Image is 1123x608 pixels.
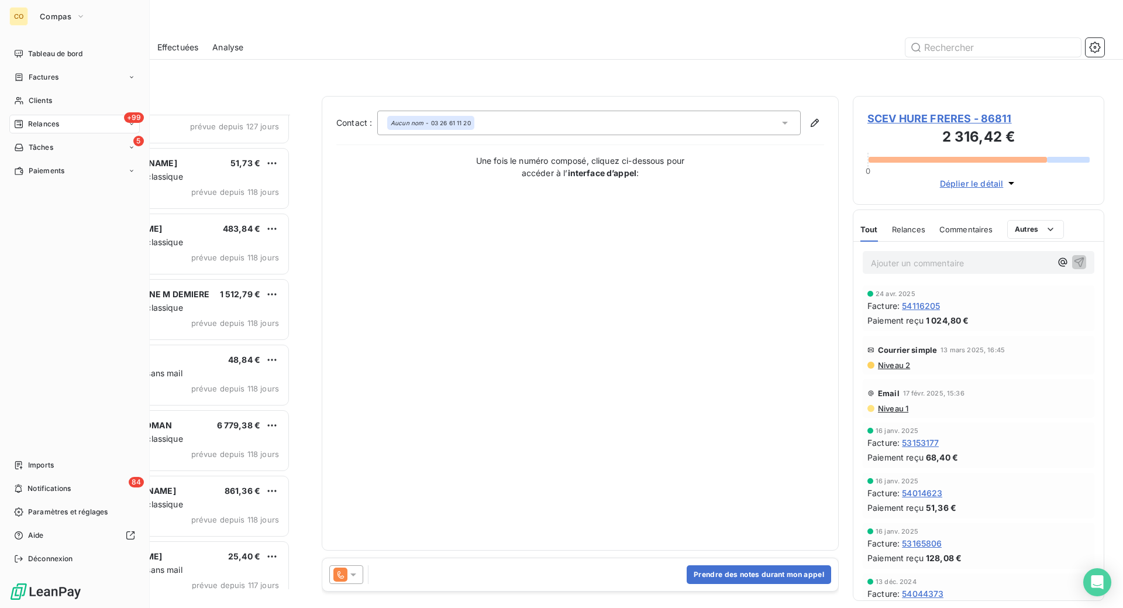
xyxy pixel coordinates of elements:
[568,168,637,178] strong: interface d’appel
[867,588,900,600] span: Facture :
[926,552,962,564] span: 128,08 €
[876,528,918,535] span: 16 janv. 2025
[866,166,870,176] span: 0
[29,142,53,153] span: Tâches
[223,224,260,233] span: 483,84 €
[867,300,900,312] span: Facture :
[336,117,377,129] label: Contact :
[27,483,71,494] span: Notifications
[867,451,924,463] span: Paiement reçu
[217,420,261,430] span: 6 779,38 €
[228,551,260,561] span: 25,40 €
[230,158,260,168] span: 51,73 €
[902,537,942,549] span: 53165806
[941,346,1005,353] span: 13 mars 2025, 16:45
[936,177,1021,190] button: Déplier le détail
[28,460,54,470] span: Imports
[228,355,260,365] span: 48,84 €
[867,111,1090,126] span: SCEV HURE FRERES - 86811
[903,390,964,397] span: 17 févr. 2025, 15:36
[867,437,900,449] span: Facture :
[28,119,59,129] span: Relances
[9,526,140,545] a: Aide
[40,12,71,21] span: Compas
[463,154,697,179] p: Une fois le numéro composé, cliquez ci-dessous pour accéder à l’ :
[129,477,144,487] span: 84
[191,187,279,197] span: prévue depuis 118 jours
[133,136,144,146] span: 5
[926,451,958,463] span: 68,40 €
[124,112,144,123] span: +99
[877,404,908,413] span: Niveau 1
[191,253,279,262] span: prévue depuis 118 jours
[876,290,915,297] span: 24 avr. 2025
[29,95,52,106] span: Clients
[905,38,1081,57] input: Rechercher
[29,166,64,176] span: Paiements
[9,582,82,601] img: Logo LeanPay
[939,225,993,234] span: Commentaires
[28,554,73,564] span: Déconnexion
[212,42,243,53] span: Analyse
[867,552,924,564] span: Paiement reçu
[902,300,940,312] span: 54116205
[1007,220,1064,239] button: Autres
[867,126,1090,150] h3: 2 316,42 €
[28,507,108,517] span: Paramètres et réglages
[867,487,900,499] span: Facture :
[876,478,918,485] span: 16 janv. 2025
[391,119,423,127] em: Aucun nom
[191,318,279,328] span: prévue depuis 118 jours
[902,437,939,449] span: 53153177
[56,115,290,589] div: grid
[926,314,969,327] span: 1 024,80 €
[687,565,831,584] button: Prendre des notes durant mon appel
[9,7,28,26] div: CO
[220,289,261,299] span: 1 512,79 €
[28,530,44,541] span: Aide
[876,578,917,585] span: 13 déc. 2024
[191,515,279,524] span: prévue depuis 118 jours
[902,588,943,600] span: 54044373
[902,487,942,499] span: 54014623
[1083,568,1111,596] div: Open Intercom Messenger
[878,345,937,355] span: Courrier simple
[867,501,924,514] span: Paiement reçu
[157,42,199,53] span: Effectuées
[391,119,471,127] div: - 03 26 61 11 20
[926,501,956,514] span: 51,36 €
[28,49,82,59] span: Tableau de bord
[191,384,279,393] span: prévue depuis 118 jours
[876,427,918,434] span: 16 janv. 2025
[860,225,878,234] span: Tout
[225,486,260,496] span: 861,36 €
[191,449,279,459] span: prévue depuis 118 jours
[29,72,58,83] span: Factures
[877,360,910,370] span: Niveau 2
[190,122,279,131] span: prévue depuis 127 jours
[892,225,925,234] span: Relances
[940,177,1004,190] span: Déplier le détail
[867,314,924,327] span: Paiement reçu
[878,389,900,398] span: Email
[192,580,279,590] span: prévue depuis 117 jours
[867,537,900,549] span: Facture :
